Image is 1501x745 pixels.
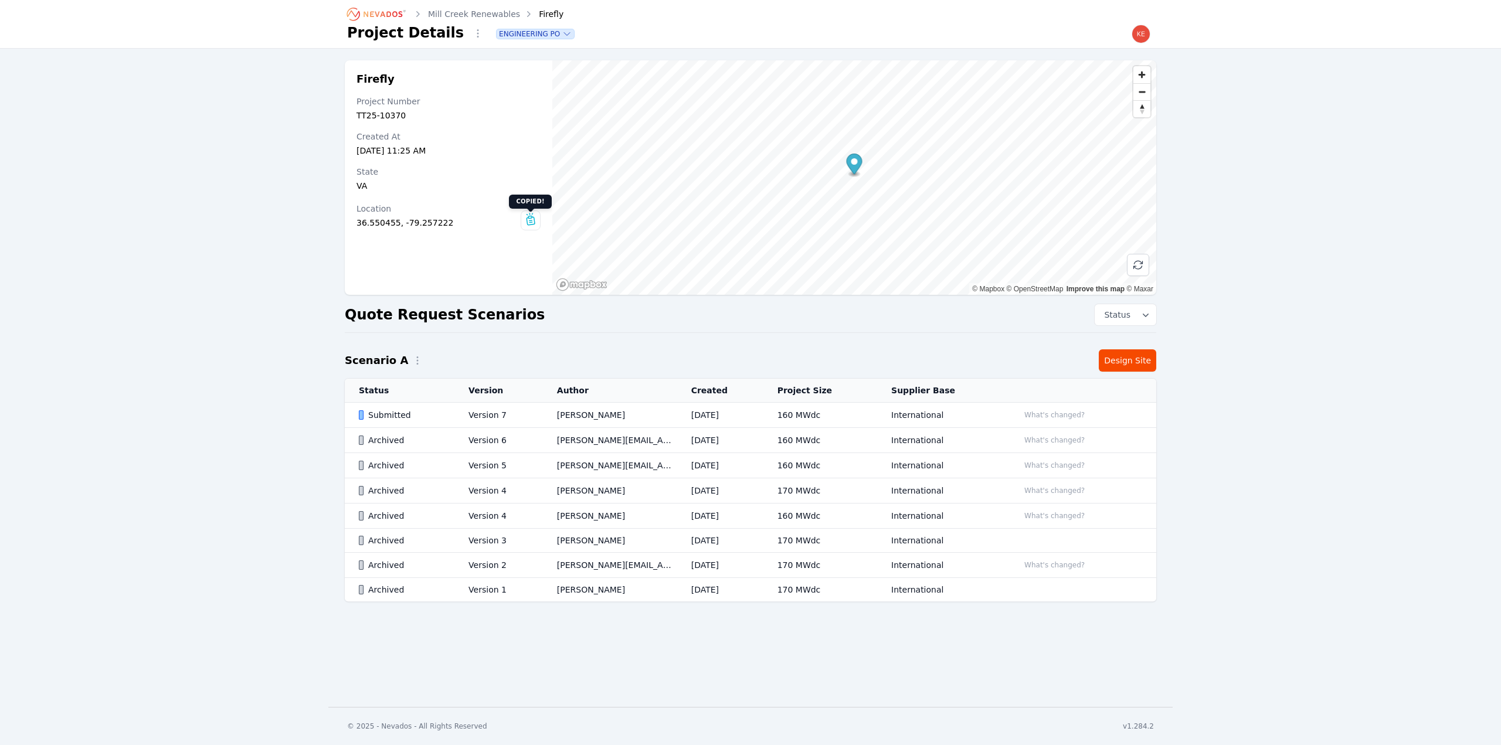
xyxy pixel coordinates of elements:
h1: Project Details [347,23,464,42]
button: What's changed? [1019,434,1090,447]
td: 170 MWdc [763,529,877,553]
th: Status [345,379,454,403]
a: Maxar [1126,285,1153,293]
td: Version 7 [454,403,543,428]
div: Archived [359,510,449,522]
nav: Breadcrumb [347,5,563,23]
td: Version 6 [454,428,543,453]
td: [DATE] [677,403,763,428]
tr: SubmittedVersion 7[PERSON_NAME][DATE]160 MWdcInternationalWhat's changed? [345,403,1156,428]
tr: ArchivedVersion 3[PERSON_NAME][DATE]170 MWdcInternational [345,529,1156,553]
a: Design Site [1099,349,1156,372]
td: Version 2 [454,553,543,578]
div: Archived [359,460,449,471]
span: Zoom out [1133,84,1150,100]
td: [DATE] [677,578,763,602]
div: VA [356,180,541,192]
h2: Scenario A [345,352,408,369]
div: Archived [359,535,449,546]
span: Copied! [509,195,551,209]
div: Created At [356,131,541,142]
td: [DATE] [677,553,763,578]
td: [PERSON_NAME][EMAIL_ADDRESS][DOMAIN_NAME] [543,453,677,478]
td: Version 4 [454,478,543,504]
a: OpenStreetMap [1007,285,1064,293]
button: Zoom out [1133,83,1150,100]
div: Location [356,203,521,215]
div: Map marker [846,154,862,178]
div: [DATE] 11:25 AM [356,145,541,157]
td: [DATE] [677,453,763,478]
div: Firefly [522,8,563,20]
td: International [877,578,1005,602]
td: [PERSON_NAME] [543,578,677,602]
div: State [356,166,541,178]
td: International [877,504,1005,529]
td: Version 3 [454,529,543,553]
th: Project Size [763,379,877,403]
td: [DATE] [677,529,763,553]
div: v1.284.2 [1123,722,1154,731]
div: Archived [359,485,449,496]
td: 160 MWdc [763,453,877,478]
td: [PERSON_NAME] [543,403,677,428]
td: International [877,478,1005,504]
div: 36.550455, -79.257222 [356,217,521,229]
td: [DATE] [677,504,763,529]
button: Reset bearing to north [1133,100,1150,117]
td: 160 MWdc [763,403,877,428]
button: Status [1095,304,1156,325]
td: 170 MWdc [763,478,877,504]
td: 170 MWdc [763,553,877,578]
a: Mapbox [972,285,1004,293]
button: What's changed? [1019,459,1090,472]
span: Reset bearing to north [1133,101,1150,117]
th: Created [677,379,763,403]
td: International [877,553,1005,578]
tr: ArchivedVersion 4[PERSON_NAME][DATE]170 MWdcInternationalWhat's changed? [345,478,1156,504]
th: Author [543,379,677,403]
img: kevin.west@nevados.solar [1132,25,1150,43]
td: 160 MWdc [763,504,877,529]
td: International [877,403,1005,428]
button: Engineering PO [497,29,574,39]
tr: ArchivedVersion 5[PERSON_NAME][EMAIL_ADDRESS][DOMAIN_NAME][DATE]160 MWdcInternationalWhat's changed? [345,453,1156,478]
a: Mapbox homepage [556,278,607,291]
td: International [877,428,1005,453]
button: What's changed? [1019,484,1090,497]
button: What's changed? [1019,509,1090,522]
td: Version 4 [454,504,543,529]
a: Mill Creek Renewables [428,8,520,20]
div: Archived [359,559,449,571]
td: [DATE] [677,478,763,504]
div: Project Number [356,96,541,107]
div: TT25-10370 [356,110,541,121]
td: 170 MWdc [763,578,877,602]
button: Copied! [521,211,540,230]
tr: ArchivedVersion 4[PERSON_NAME][DATE]160 MWdcInternationalWhat's changed? [345,504,1156,529]
button: What's changed? [1019,559,1090,571]
div: Submitted [359,409,449,421]
th: Supplier Base [877,379,1005,403]
h2: Firefly [356,72,541,86]
canvas: Map [552,60,1156,295]
td: [DATE] [677,428,763,453]
td: [PERSON_NAME] [543,504,677,529]
tr: ArchivedVersion 1[PERSON_NAME][DATE]170 MWdcInternational [345,578,1156,602]
tr: ArchivedVersion 2[PERSON_NAME][EMAIL_ADDRESS][PERSON_NAME][DOMAIN_NAME][DATE]170 MWdcInternationa... [345,553,1156,578]
a: Improve this map [1067,285,1125,293]
td: International [877,453,1005,478]
div: Archived [359,434,449,446]
td: Version 5 [454,453,543,478]
td: [PERSON_NAME] [543,529,677,553]
div: Archived [359,584,449,596]
tr: ArchivedVersion 6[PERSON_NAME][EMAIL_ADDRESS][DOMAIN_NAME][DATE]160 MWdcInternationalWhat's changed? [345,428,1156,453]
h2: Quote Request Scenarios [345,305,545,324]
td: [PERSON_NAME][EMAIL_ADDRESS][PERSON_NAME][DOMAIN_NAME] [543,553,677,578]
td: 160 MWdc [763,428,877,453]
td: International [877,529,1005,553]
button: Zoom in [1133,66,1150,83]
th: Version [454,379,543,403]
